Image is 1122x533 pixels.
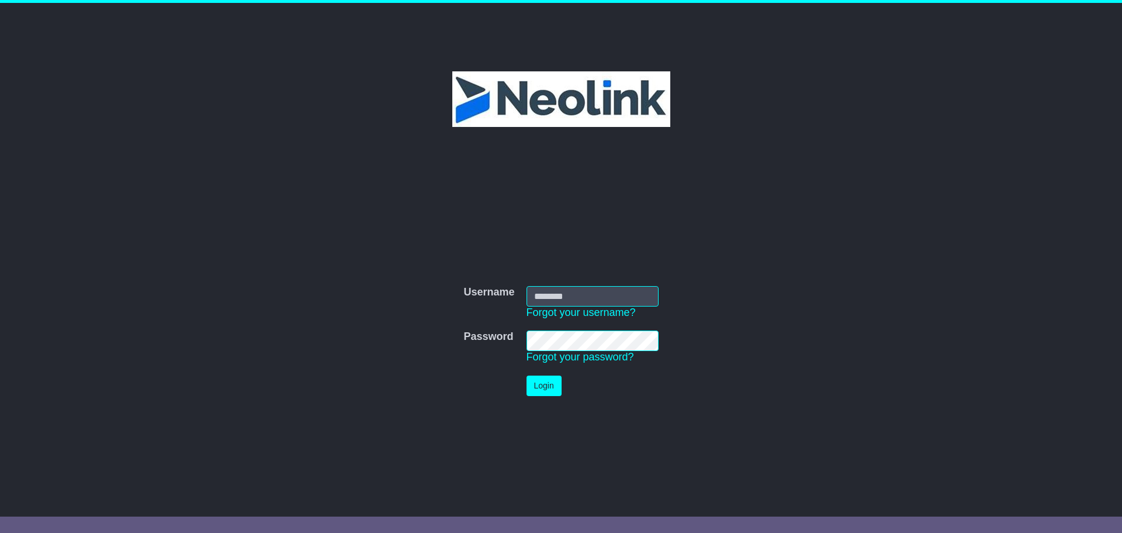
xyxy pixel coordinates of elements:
[463,286,514,299] label: Username
[527,351,634,363] a: Forgot your password?
[452,71,670,127] img: Neolink
[463,331,513,343] label: Password
[527,307,636,318] a: Forgot your username?
[527,376,562,396] button: Login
